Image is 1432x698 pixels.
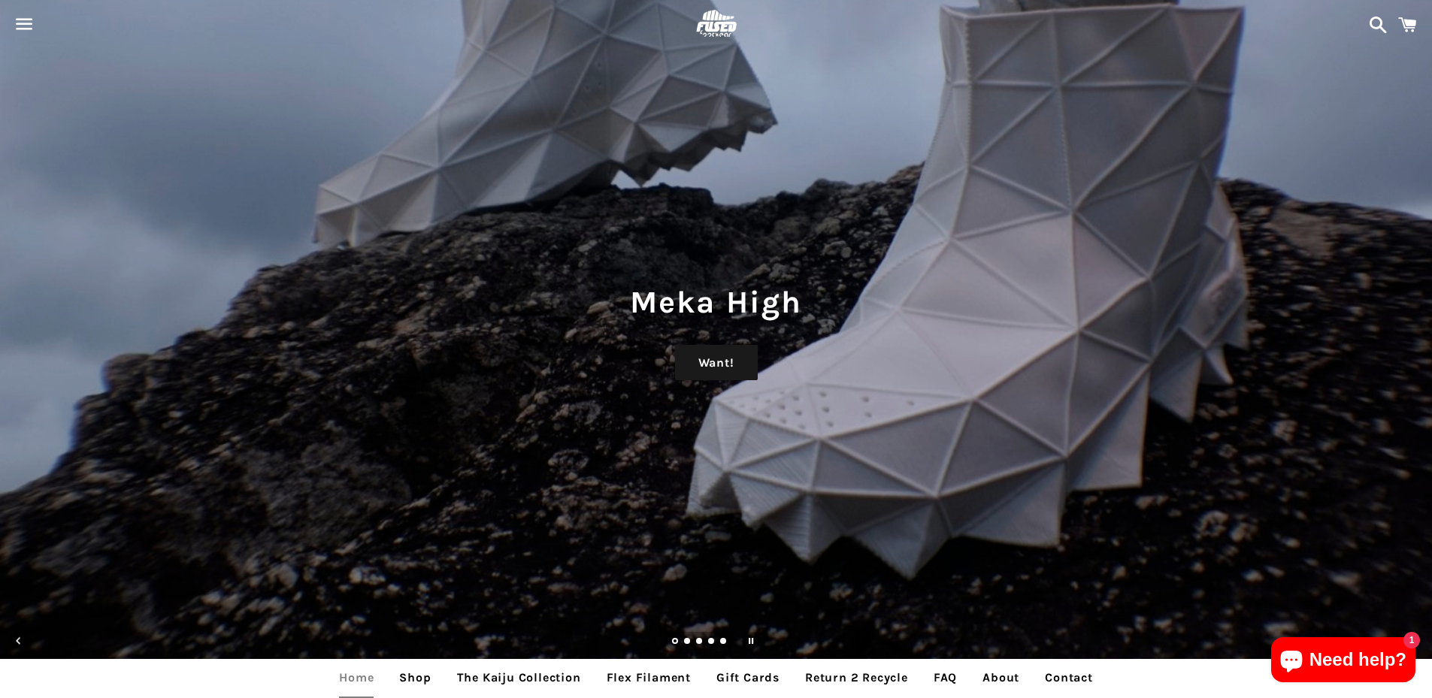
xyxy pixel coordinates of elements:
a: Load slide 3 [696,639,704,646]
a: Flex Filament [595,659,702,696]
a: About [971,659,1031,696]
a: FAQ [922,659,968,696]
button: Next slide [1397,624,1430,657]
a: Want! [675,345,758,381]
a: Load slide 5 [720,639,728,646]
a: Shop [388,659,442,696]
a: Contact [1034,659,1104,696]
button: Previous slide [2,624,35,657]
a: Load slide 4 [708,639,716,646]
button: Pause slideshow [734,624,767,657]
a: Gift Cards [705,659,791,696]
h1: Meka High [15,280,1417,324]
inbox-online-store-chat: Shopify online store chat [1267,637,1420,686]
a: The Kaiju Collection [446,659,592,696]
a: Return 2 Recycle [794,659,919,696]
a: Slide 1, current [672,639,680,646]
a: Load slide 2 [684,639,692,646]
a: Home [328,659,385,696]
